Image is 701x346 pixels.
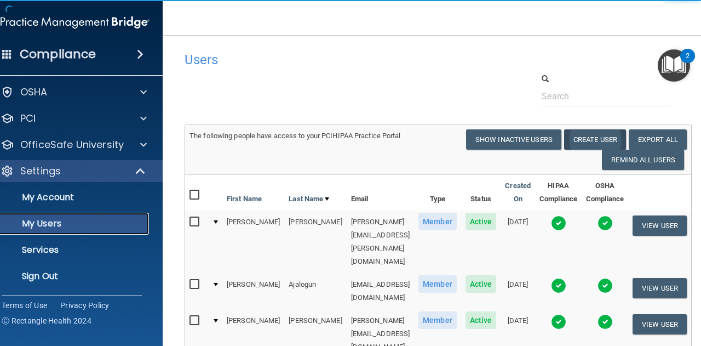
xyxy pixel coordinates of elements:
th: OSHA Compliance [582,175,628,211]
th: HIPAA Compliance [535,175,582,211]
span: Ⓒ Rectangle Health 2024 [2,315,91,326]
th: Status [461,175,501,211]
button: Remind All Users [602,150,684,170]
a: OSHA [1,86,147,99]
button: Show Inactive Users [466,129,561,150]
td: Ajalogun [284,273,346,309]
a: PCI [1,112,147,125]
h4: Compliance [20,47,96,62]
img: tick.e7d51cea.svg [597,215,613,231]
button: Open Resource Center, 2 new notifications [658,49,690,82]
a: Terms of Use [2,300,47,311]
th: Email [347,175,415,211]
td: [PERSON_NAME] [222,273,284,309]
input: Search [542,86,670,106]
td: [DATE] [501,211,535,273]
img: tick.e7d51cea.svg [551,314,566,330]
span: Member [418,275,457,293]
button: Create User [564,129,626,150]
p: Settings [20,165,61,178]
td: [PERSON_NAME] [284,211,346,273]
span: The following people have access to your PCIHIPAA Practice Portal [189,132,401,140]
span: Member [418,213,457,230]
img: tick.e7d51cea.svg [551,215,566,231]
button: View User [633,278,687,298]
th: Type [414,175,461,211]
button: View User [633,314,687,334]
td: [PERSON_NAME][EMAIL_ADDRESS][PERSON_NAME][DOMAIN_NAME] [347,211,415,273]
span: Active [466,275,497,293]
button: View User [633,215,687,236]
p: OfficeSafe University [20,138,124,151]
td: [DATE] [501,273,535,309]
span: Member [418,311,457,329]
a: Privacy Policy [60,300,110,311]
a: Last Name [289,192,329,206]
p: OSHA [20,86,48,99]
img: tick.e7d51cea.svg [597,278,613,293]
td: [PERSON_NAME] [222,211,284,273]
a: Settings [1,165,146,178]
td: [EMAIL_ADDRESS][DOMAIN_NAME] [347,273,415,309]
span: Active [466,311,497,329]
img: tick.e7d51cea.svg [551,278,566,293]
a: Export All [629,129,687,150]
h4: Users [185,53,474,67]
a: OfficeSafe University [1,138,147,151]
img: tick.e7d51cea.svg [597,314,613,330]
div: 2 [686,56,689,70]
p: PCI [20,112,36,125]
a: Created On [505,179,531,206]
a: First Name [227,192,262,206]
span: Active [466,213,497,230]
img: PMB logo [1,12,150,33]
